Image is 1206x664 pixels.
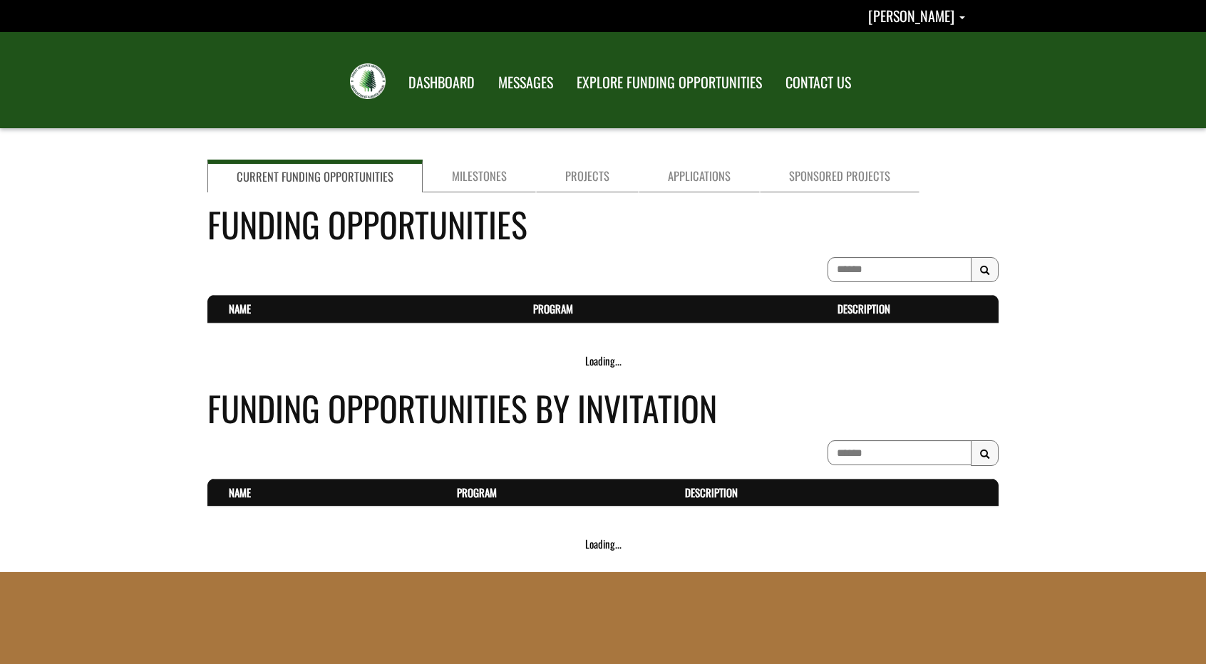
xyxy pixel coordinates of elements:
[536,160,639,192] a: Projects
[837,301,890,316] a: Description
[207,160,423,192] a: Current Funding Opportunities
[229,301,251,316] a: Name
[868,5,954,26] span: [PERSON_NAME]
[207,536,999,551] div: Loading...
[760,160,919,192] a: Sponsored Projects
[868,5,965,26] a: Courtney Lakevold
[207,199,999,249] h4: Funding Opportunities
[207,383,999,433] h4: Funding Opportunities By Invitation
[423,160,536,192] a: Milestones
[968,479,999,507] th: Actions
[685,484,738,500] a: Description
[775,65,862,100] a: CONTACT US
[350,63,386,99] img: FRIAA Submissions Portal
[828,257,971,282] input: To search on partial text, use the asterisk (*) wildcard character.
[971,257,999,283] button: Search Results
[566,65,773,100] a: EXPLORE FUNDING OPPORTUNITIES
[229,484,251,500] a: Name
[828,440,971,465] input: To search on partial text, use the asterisk (*) wildcard character.
[207,353,999,368] div: Loading...
[639,160,760,192] a: Applications
[533,301,573,316] a: Program
[396,61,862,100] nav: Main Navigation
[457,484,497,500] a: Program
[488,65,564,100] a: MESSAGES
[398,65,485,100] a: DASHBOARD
[971,440,999,466] button: Search Results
